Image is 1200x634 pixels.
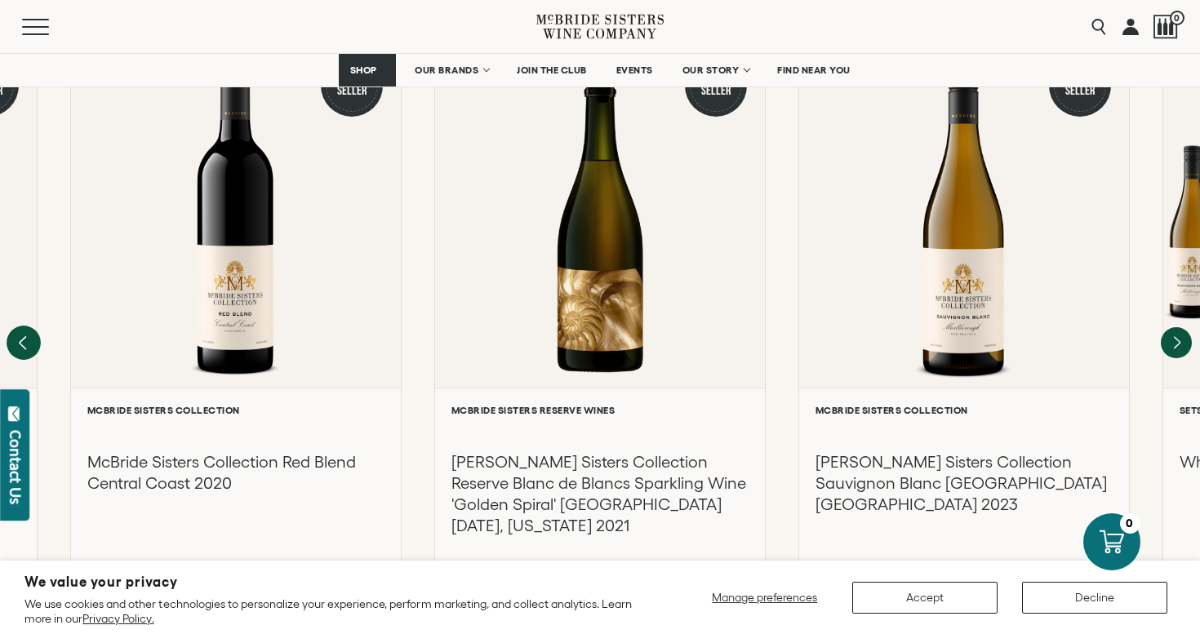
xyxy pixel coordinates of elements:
[712,591,817,604] span: Manage preferences
[606,54,664,86] a: EVENTS
[616,64,653,76] span: EVENTS
[7,326,41,360] button: Previous
[415,64,478,76] span: OUR BRANDS
[7,430,24,504] div: Contact Us
[672,54,759,86] a: OUR STORY
[682,64,740,76] span: OUR STORY
[22,19,81,35] button: Mobile Menu Trigger
[1170,11,1184,25] span: 0
[777,64,851,76] span: FIND NEAR YOU
[24,575,645,589] h2: We value your privacy
[87,451,384,494] h3: McBride Sisters Collection Red Blend Central Coast 2020
[1161,327,1192,358] button: Next
[24,596,645,626] p: We use cookies and other technologies to personalize your experience, perform marketing, and coll...
[1120,513,1140,534] div: 0
[451,405,749,415] h6: McBride Sisters Reserve Wines
[339,54,396,86] a: SHOP
[816,451,1113,515] h3: [PERSON_NAME] Sisters Collection Sauvignon Blanc [GEOGRAPHIC_DATA] [GEOGRAPHIC_DATA] 2023
[798,37,1130,618] a: White Best Seller McBride Sisters Collection SauvignonBlanc McBride Sisters Collection [PERSON_NA...
[70,37,402,618] a: Red Best Seller McBride Sisters Collection Red Blend Central Coast McBride Sisters Collection McB...
[852,582,998,614] button: Accept
[349,64,377,76] span: SHOP
[517,64,587,76] span: JOIN THE CLUB
[816,405,1113,415] h6: McBride Sisters Collection
[451,451,749,536] h3: [PERSON_NAME] Sisters Collection Reserve Blanc de Blancs Sparkling Wine 'Golden Spiral' [GEOGRAPH...
[506,54,598,86] a: JOIN THE CLUB
[702,582,828,614] button: Manage preferences
[82,612,153,625] a: Privacy Policy.
[404,54,498,86] a: OUR BRANDS
[767,54,861,86] a: FIND NEAR YOU
[87,405,384,415] h6: McBride Sisters Collection
[434,37,766,618] a: White Best Seller McBride Sisters Collection Reserve Blanc de Blancs Sparkling Wine 'Golden Spira...
[1022,582,1167,614] button: Decline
